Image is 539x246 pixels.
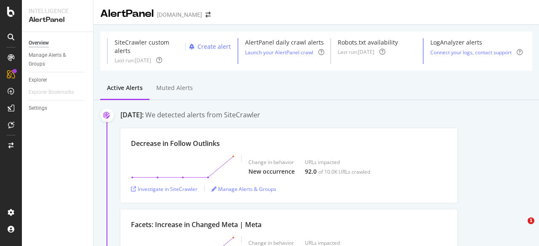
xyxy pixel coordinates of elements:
[510,217,531,238] iframe: Intercom live chat
[131,139,220,148] div: Decrease in Follow Outlinks
[430,38,523,47] div: LogAnalyzer alerts
[131,185,197,193] a: Investigate in SiteCrawler
[120,110,144,120] div: [DATE]:
[430,48,512,56] button: Connect your logs, contact support
[29,15,86,25] div: AlertPanel
[29,88,83,97] a: Explorer Bookmarks
[29,39,87,48] a: Overview
[29,51,79,69] div: Manage Alerts & Groups
[430,49,512,56] a: Connect your logs, contact support
[211,182,276,196] button: Manage Alerts & Groups
[338,48,374,56] div: Last run: [DATE]
[245,38,324,47] div: AlertPanel daily crawl alerts
[305,167,317,176] div: 92.0
[248,167,295,176] div: New occurrence
[29,88,74,97] div: Explorer Bookmarks
[115,57,151,64] div: Last run: [DATE]
[245,49,313,56] a: Launch your AlertPanel crawl
[318,168,370,175] div: of 10.0K URLs crawled
[186,42,231,51] button: Create alert
[115,38,182,55] div: SiteCrawler custom alerts
[107,84,143,92] div: Active alerts
[338,38,398,47] div: Robots.txt availability
[29,51,87,69] a: Manage Alerts & Groups
[131,182,197,196] button: Investigate in SiteCrawler
[248,159,295,166] div: Change in behavior
[29,7,86,15] div: Intelligence
[29,76,47,85] div: Explorer
[305,159,370,166] div: URLs impacted
[245,48,313,56] button: Launch your AlertPanel crawl
[100,7,154,21] div: AlertPanel
[29,104,87,113] a: Settings
[145,110,260,120] div: We detected alerts from SiteCrawler
[528,217,534,224] span: 1
[29,39,49,48] div: Overview
[156,84,193,92] div: Muted alerts
[197,42,231,51] div: Create alert
[157,11,202,19] div: [DOMAIN_NAME]
[131,220,261,230] div: Facets: Increase in Changed Meta | Meta
[29,76,87,85] a: Explorer
[211,185,276,193] a: Manage Alerts & Groups
[29,104,47,113] div: Settings
[205,12,211,18] div: arrow-right-arrow-left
